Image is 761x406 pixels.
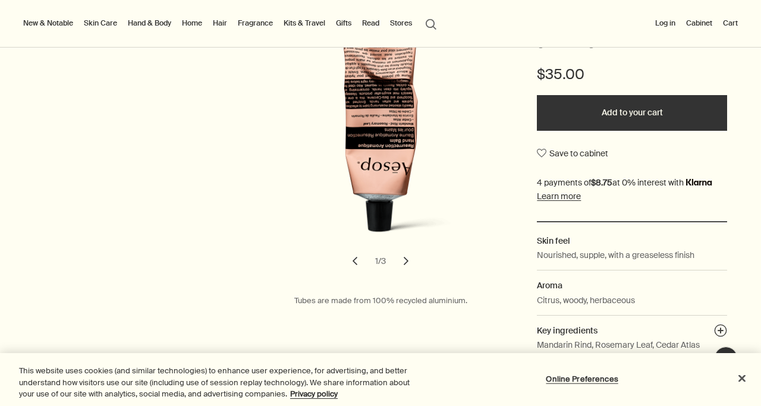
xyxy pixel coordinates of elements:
a: Hand & Body [125,16,174,30]
a: Skin Care [81,16,120,30]
a: More information about your privacy, opens in a new tab [290,389,338,399]
button: Open search [420,12,442,34]
a: Gifts [334,16,354,30]
button: Log in [653,16,678,30]
h2: Skin feel [537,234,727,247]
button: next slide [393,248,419,274]
p: Mandarin Rind, Rosemary Leaf, Cedar Atlas [537,338,700,351]
span: Key ingredients [537,325,598,336]
div: This website uses cookies (and similar technologies) to enhance user experience, for advertising,... [19,365,419,400]
a: Kits & Travel [281,16,328,30]
button: Stores [388,16,414,30]
button: New & Notable [21,16,76,30]
h2: Aroma [537,279,727,292]
button: Close [729,365,755,391]
button: Online Preferences, Opens the preference center dialog [545,367,620,391]
a: Home [180,16,205,30]
button: Add to your cart - $35.00 [537,95,727,131]
a: Hair [210,16,229,30]
span: Tubes are made from 100% recycled aluminium. [294,295,467,306]
button: Cart [721,16,740,30]
a: Cabinet [684,16,715,30]
p: Citrus, woody, herbaceous [537,294,635,307]
a: Fragrance [235,16,275,30]
button: Save to cabinet [537,143,608,164]
button: Live Assistance [714,347,738,370]
button: Key ingredients [714,324,727,341]
span: $35.00 [537,65,584,84]
button: previous slide [342,248,368,274]
p: Nourished, supple, with a greaseless finish [537,248,694,262]
a: Read [360,16,382,30]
